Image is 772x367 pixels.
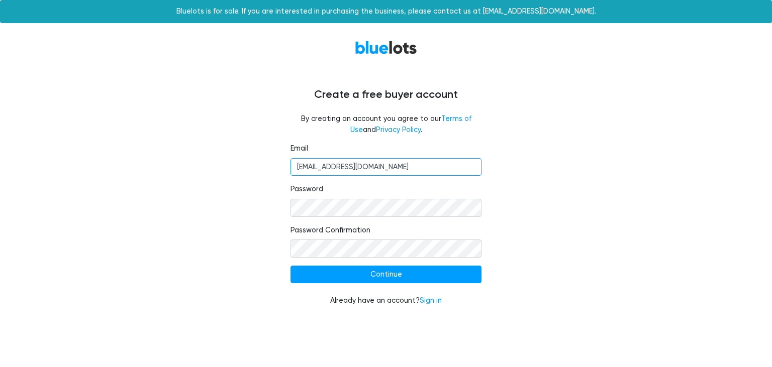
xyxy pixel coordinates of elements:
[291,184,323,195] label: Password
[376,126,421,134] a: Privacy Policy
[355,40,417,55] a: BlueLots
[350,114,471,134] a: Terms of Use
[420,296,442,305] a: Sign in
[291,266,481,284] input: Continue
[291,143,308,154] label: Email
[84,88,688,101] h4: Create a free buyer account
[291,113,481,135] fieldset: By creating an account you agree to our and .
[291,225,370,236] label: Password Confirmation
[291,295,481,306] div: Already have an account?
[291,158,481,176] input: Email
